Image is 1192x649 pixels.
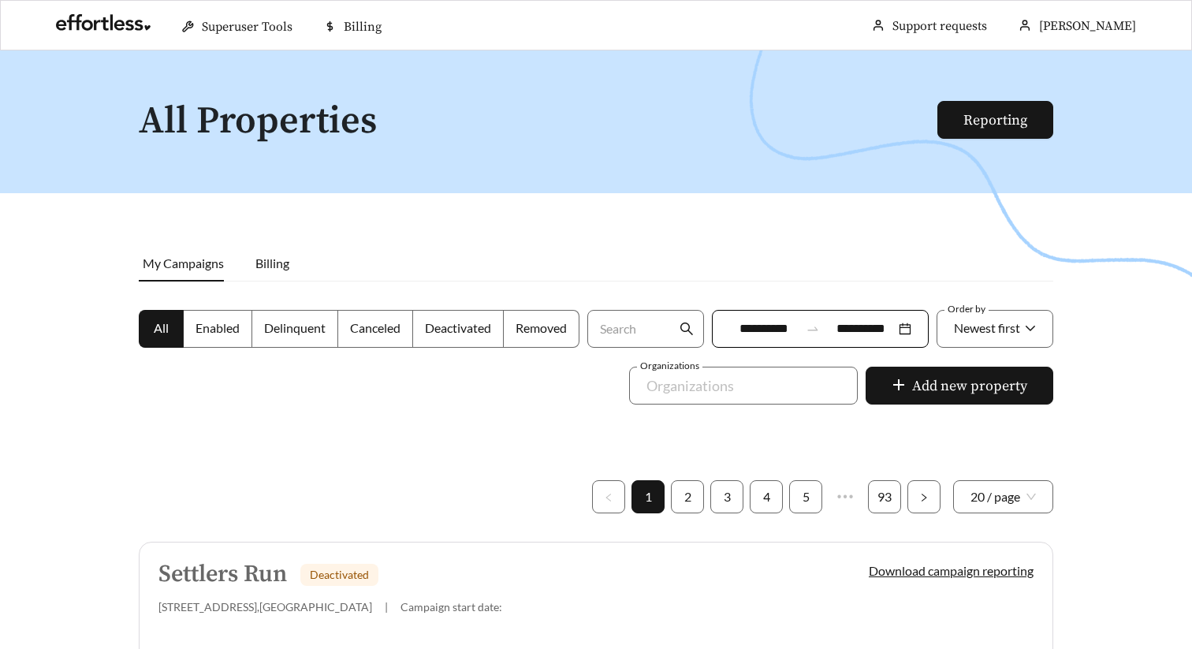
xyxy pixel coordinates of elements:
[912,375,1027,397] span: Add new property
[710,480,743,513] li: 3
[789,480,822,513] li: 5
[919,493,929,502] span: right
[592,480,625,513] li: Previous Page
[516,320,567,335] span: Removed
[592,480,625,513] button: left
[711,481,743,513] a: 3
[158,600,372,614] span: [STREET_ADDRESS] , [GEOGRAPHIC_DATA]
[680,322,694,336] span: search
[1039,18,1136,34] span: [PERSON_NAME]
[892,18,987,34] a: Support requests
[750,480,783,513] li: 4
[907,480,941,513] button: right
[866,367,1053,405] button: plusAdd new property
[202,19,292,35] span: Superuser Tools
[631,480,665,513] li: 1
[806,322,820,336] span: swap-right
[829,480,862,513] span: •••
[158,561,287,587] h5: Settlers Run
[869,563,1034,578] a: Download campaign reporting
[869,481,900,513] a: 93
[970,481,1036,513] span: 20 / page
[143,255,224,270] span: My Campaigns
[632,481,664,513] a: 1
[344,19,382,35] span: Billing
[937,101,1053,139] button: Reporting
[196,320,240,335] span: Enabled
[400,600,502,614] span: Campaign start date:
[255,255,289,270] span: Billing
[672,481,703,513] a: 2
[892,378,906,395] span: plus
[751,481,782,513] a: 4
[385,600,388,614] span: |
[829,480,862,513] li: Next 5 Pages
[139,101,939,143] h1: All Properties
[806,322,820,336] span: to
[154,320,169,335] span: All
[954,320,1020,335] span: Newest first
[425,320,491,335] span: Deactivated
[907,480,941,513] li: Next Page
[963,111,1027,129] a: Reporting
[953,480,1053,513] div: Page Size
[264,320,326,335] span: Delinquent
[790,481,821,513] a: 5
[868,480,901,513] li: 93
[671,480,704,513] li: 2
[604,493,613,502] span: left
[310,568,369,581] span: Deactivated
[350,320,400,335] span: Canceled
